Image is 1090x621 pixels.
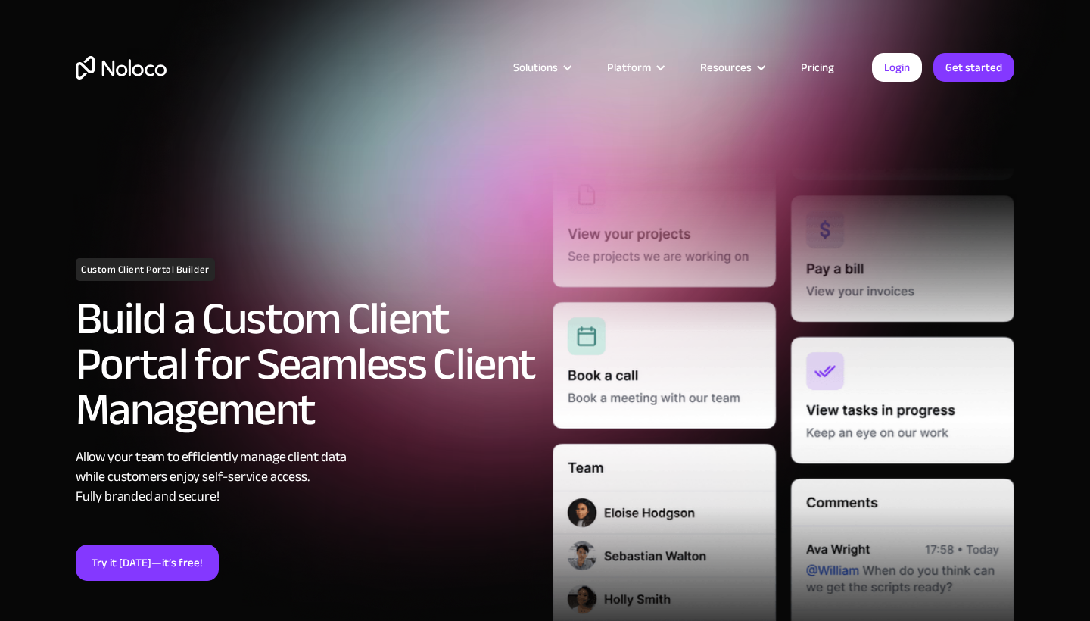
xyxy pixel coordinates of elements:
a: Login [872,53,922,82]
div: Resources [681,58,782,77]
div: Solutions [513,58,558,77]
h1: Custom Client Portal Builder [76,258,215,281]
div: Resources [700,58,752,77]
div: Allow your team to efficiently manage client data while customers enjoy self-service access. Full... [76,448,537,507]
h2: Build a Custom Client Portal for Seamless Client Management [76,296,537,432]
a: Pricing [782,58,853,77]
div: Solutions [494,58,588,77]
a: Try it [DATE]—it’s free! [76,545,219,581]
div: Platform [588,58,681,77]
a: home [76,56,167,80]
a: Get started [933,53,1014,82]
div: Platform [607,58,651,77]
